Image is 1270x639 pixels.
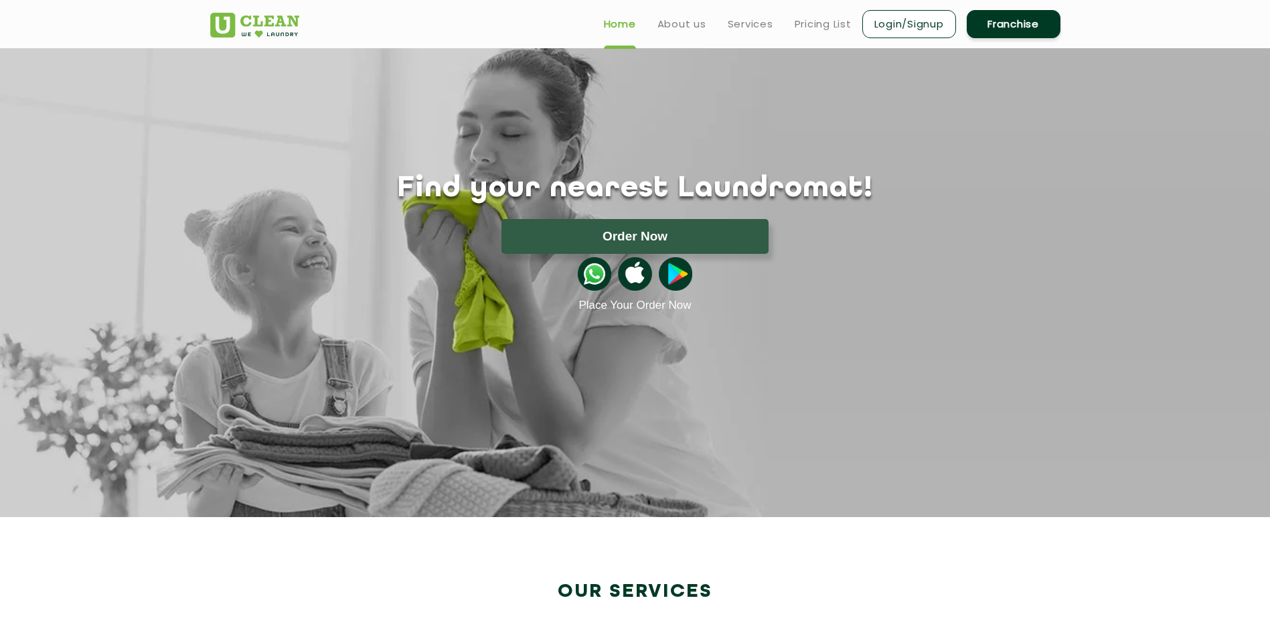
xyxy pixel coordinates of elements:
img: playstoreicon.png [659,257,692,291]
img: apple-icon.png [618,257,651,291]
img: UClean Laundry and Dry Cleaning [210,13,299,38]
a: About us [657,16,706,32]
a: Place Your Order Now [578,299,691,312]
a: Franchise [967,10,1060,38]
h2: Our Services [210,581,1060,603]
a: Login/Signup [862,10,956,38]
a: Pricing List [795,16,852,32]
h1: Find your nearest Laundromat! [200,172,1070,206]
a: Services [728,16,773,32]
a: Home [604,16,636,32]
img: whatsappicon.png [578,257,611,291]
button: Order Now [501,219,769,254]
